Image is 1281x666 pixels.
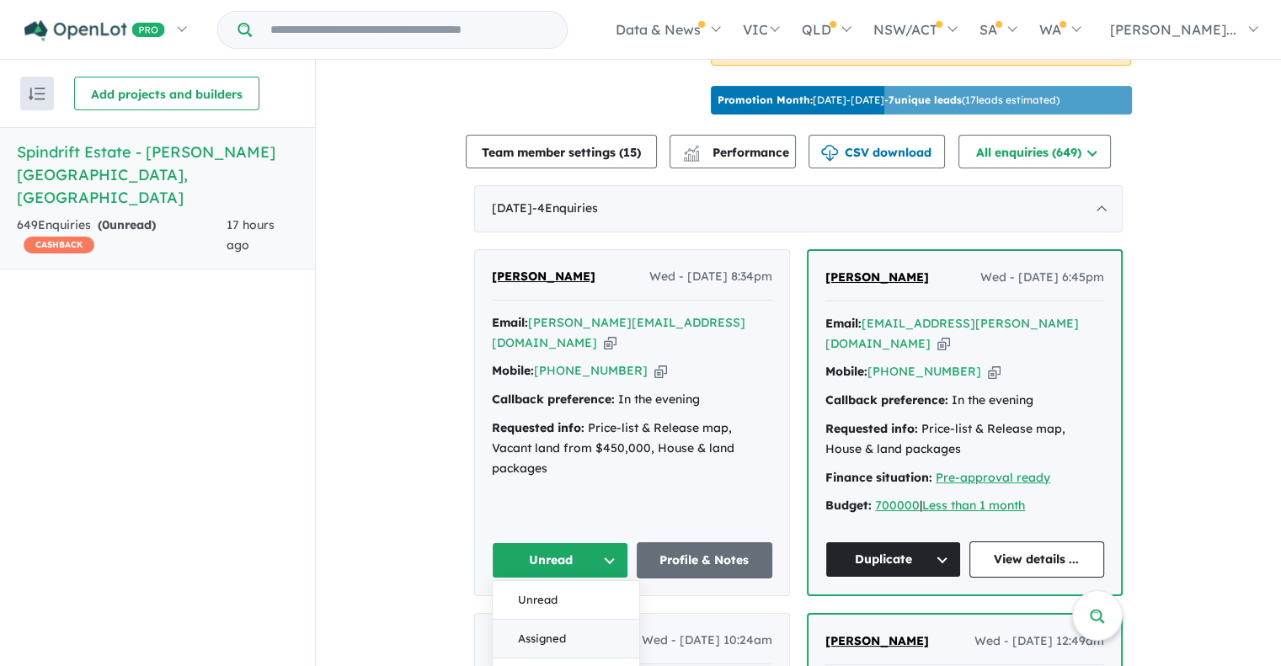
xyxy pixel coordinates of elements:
[1110,21,1236,38] span: [PERSON_NAME]...
[623,145,637,160] span: 15
[974,631,1104,652] span: Wed - [DATE] 12:49am
[825,470,932,485] strong: Finance situation:
[642,631,772,651] span: Wed - [DATE] 10:24am
[604,334,616,352] button: Copy
[889,93,962,106] b: 7 unique leads
[821,145,838,162] img: download icon
[969,541,1105,578] a: View details ...
[17,216,227,256] div: 649 Enquir ies
[825,631,929,652] a: [PERSON_NAME]
[532,200,598,216] span: - 4 Enquir ies
[825,392,948,408] strong: Callback preference:
[492,418,772,478] div: Price-list & Release map, Vacant land from $450,000, House & land packages
[922,498,1025,513] a: Less than 1 month
[670,135,796,168] button: Performance
[937,335,950,353] button: Copy
[492,542,628,578] button: Unread
[867,364,981,379] a: [PHONE_NUMBER]
[958,135,1111,168] button: All enquiries (649)
[492,363,534,378] strong: Mobile:
[825,391,1104,411] div: In the evening
[825,496,1104,516] div: |
[466,135,657,168] button: Team member settings (15)
[825,419,1104,460] div: Price-list & Release map, House & land packages
[492,420,584,435] strong: Requested info:
[686,145,789,160] span: Performance
[875,498,920,513] a: 700000
[825,633,929,648] span: [PERSON_NAME]
[493,620,639,658] button: Assigned
[825,498,872,513] strong: Budget:
[809,135,945,168] button: CSV download
[492,390,772,410] div: In the evening
[24,237,94,253] span: CASHBACK
[98,217,156,232] strong: ( unread)
[74,77,259,110] button: Add projects and builders
[255,12,563,48] input: Try estate name, suburb, builder or developer
[683,151,700,162] img: bar-chart.svg
[17,141,298,209] h5: Spindrift Estate - [PERSON_NAME][GEOGRAPHIC_DATA] , [GEOGRAPHIC_DATA]
[29,88,45,100] img: sort.svg
[825,269,929,285] span: [PERSON_NAME]
[492,267,595,287] a: [PERSON_NAME]
[825,364,867,379] strong: Mobile:
[492,315,745,350] a: [PERSON_NAME][EMAIL_ADDRESS][DOMAIN_NAME]
[825,268,929,288] a: [PERSON_NAME]
[227,217,275,253] span: 17 hours ago
[825,541,961,578] button: Duplicate
[102,217,109,232] span: 0
[649,267,772,287] span: Wed - [DATE] 8:34pm
[492,315,528,330] strong: Email:
[825,316,1079,351] a: [EMAIL_ADDRESS][PERSON_NAME][DOMAIN_NAME]
[718,93,1059,108] p: [DATE] - [DATE] - ( 17 leads estimated)
[637,542,773,578] a: Profile & Notes
[534,363,648,378] a: [PHONE_NUMBER]
[684,145,699,154] img: line-chart.svg
[718,93,813,106] b: Promotion Month:
[988,363,1001,381] button: Copy
[492,269,595,284] span: [PERSON_NAME]
[474,185,1123,232] div: [DATE]
[492,392,615,407] strong: Callback preference:
[825,421,918,436] strong: Requested info:
[24,20,165,41] img: Openlot PRO Logo White
[493,581,639,620] button: Unread
[936,470,1050,485] a: Pre-approval ready
[654,362,667,380] button: Copy
[825,316,862,331] strong: Email:
[980,268,1104,288] span: Wed - [DATE] 6:45pm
